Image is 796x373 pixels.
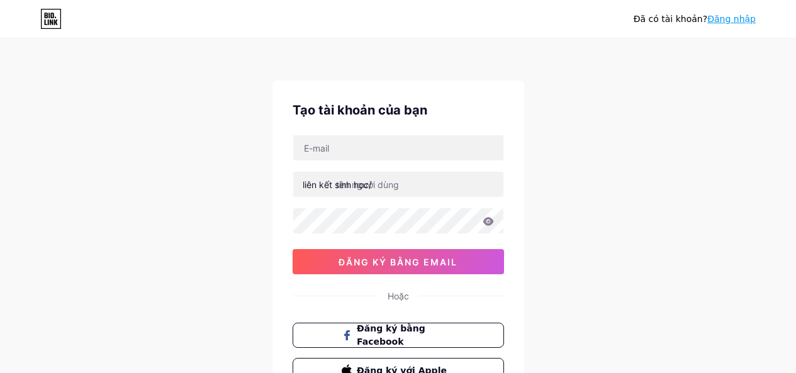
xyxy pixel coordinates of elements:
font: Tạo tài khoản của bạn [293,103,427,118]
button: đăng ký bằng email [293,249,504,274]
font: Đã có tài khoản? [634,14,707,24]
a: Đăng nhập [707,14,756,24]
font: Đăng ký bằng Facebook [357,323,425,347]
input: E-mail [293,135,503,160]
input: tên người dùng [293,172,503,197]
button: Đăng ký bằng Facebook [293,323,504,348]
font: đăng ký bằng email [339,257,457,267]
font: liên kết sinh học/ [303,179,372,190]
font: Hoặc [388,291,409,301]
